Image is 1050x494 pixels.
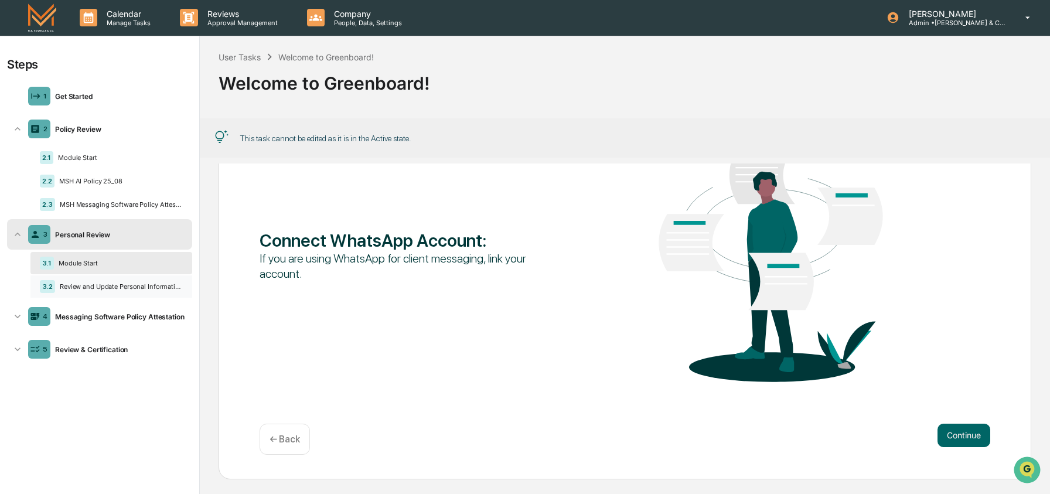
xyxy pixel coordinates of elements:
div: MSH Messaging Software Policy Attestation 25_08 [55,200,183,209]
div: Steps [7,57,38,71]
button: Continue [937,424,990,447]
button: Start new chat [199,93,213,107]
div: 3 [43,230,47,239]
p: Calendar [97,9,156,19]
p: [PERSON_NAME] [899,9,1008,19]
span: Attestations [97,148,145,159]
div: This task cannot be edited as it is in the Active state. [240,134,411,143]
span: Pylon [117,199,142,207]
div: 🗄️ [85,149,94,158]
div: Start new chat [40,90,192,101]
div: 3.2 [40,280,55,293]
div: 🖐️ [12,149,21,158]
div: Get Started [50,92,187,101]
div: 4 [43,312,47,321]
a: 🗄️Attestations [80,143,150,164]
div: 2.3 [40,198,55,211]
a: 🔎Data Lookup [7,165,79,186]
div: 2.1 [40,151,53,164]
div: Personal Review [50,230,187,239]
div: Policy Review [50,125,187,134]
div: Welcome to Greenboard! [219,63,1031,94]
p: People, Data, Settings [325,19,408,27]
a: 🖐️Preclearance [7,143,80,164]
div: Messaging Software Policy Attestation [50,312,187,321]
div: 2 [43,125,47,133]
div: Connect WhatsApp Account : [260,230,552,251]
div: Review & Certification [50,345,187,354]
div: MSH AI Policy 25_08 [54,177,183,185]
img: Tip [214,130,229,144]
p: Reviews [198,9,284,19]
div: We're offline, we'll be back soon [40,101,153,111]
div: User Tasks [219,52,261,62]
img: 1746055101610-c473b297-6a78-478c-a979-82029cc54cd1 [12,90,33,111]
p: Admin • [PERSON_NAME] & Co. - BD [899,19,1008,27]
div: 🔎 [12,171,21,180]
a: Powered byPylon [83,198,142,207]
iframe: Open customer support [1012,455,1044,487]
div: 2.2 [40,175,54,188]
p: Company [325,9,408,19]
div: Welcome to Greenboard! [278,52,374,62]
p: Approval Management [198,19,284,27]
span: Preclearance [23,148,76,159]
div: Module Start [53,154,183,162]
div: 5 [43,345,47,353]
div: Module Start [54,259,183,267]
img: Connect WhatsApp Account [625,102,917,407]
span: Data Lookup [23,170,74,182]
div: 1 [43,92,47,100]
p: How can we help? [12,25,213,43]
div: Review and Update Personal Information [55,282,183,291]
img: logo [28,4,56,31]
p: Manage Tasks [97,19,156,27]
div: 3.1 [40,257,54,270]
p: ← Back [270,434,300,445]
div: If you are using WhatsApp for client messaging, link your account. [260,251,552,281]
